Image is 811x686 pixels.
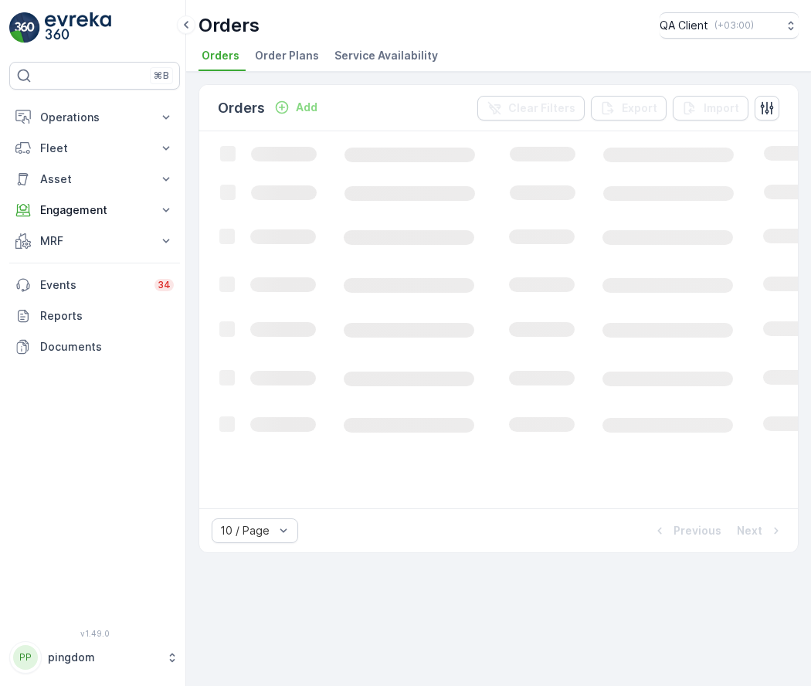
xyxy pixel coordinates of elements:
p: Reports [40,308,174,324]
button: Add [268,98,324,117]
button: Clear Filters [477,96,585,121]
button: MRF [9,226,180,256]
span: Orders [202,48,239,63]
a: Reports [9,301,180,331]
button: Previous [650,521,723,540]
span: Order Plans [255,48,319,63]
p: Orders [199,13,260,38]
button: QA Client(+03:00) [660,12,799,39]
p: Import [704,100,739,116]
p: Previous [674,523,721,538]
p: Fleet [40,141,149,156]
button: Fleet [9,133,180,164]
p: 34 [158,279,171,291]
button: Export [591,96,667,121]
button: Asset [9,164,180,195]
a: Documents [9,331,180,362]
p: Export [622,100,657,116]
button: Engagement [9,195,180,226]
button: Next [735,521,786,540]
p: Next [737,523,762,538]
p: pingdom [48,650,158,665]
p: Asset [40,171,149,187]
p: ⌘B [154,70,169,82]
div: PP [13,645,38,670]
span: Service Availability [334,48,438,63]
button: PPpingdom [9,641,180,674]
p: Documents [40,339,174,355]
a: Events34 [9,270,180,301]
p: Engagement [40,202,149,218]
p: MRF [40,233,149,249]
p: Operations [40,110,149,125]
button: Import [673,96,748,121]
p: Orders [218,97,265,119]
p: Clear Filters [508,100,575,116]
img: logo_light-DOdMpM7g.png [45,12,111,43]
p: QA Client [660,18,708,33]
p: Add [296,100,317,115]
p: ( +03:00 ) [714,19,754,32]
span: v 1.49.0 [9,629,180,638]
p: Events [40,277,145,293]
img: logo [9,12,40,43]
button: Operations [9,102,180,133]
